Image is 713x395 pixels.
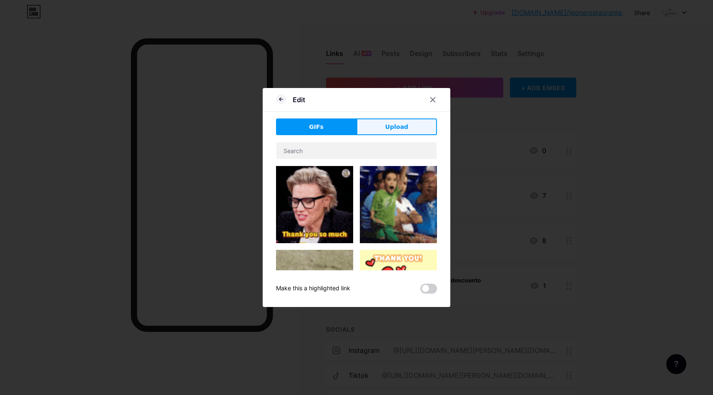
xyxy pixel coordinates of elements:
img: Gihpy [276,166,353,243]
span: GIFs [309,123,324,131]
div: Make this a highlighted link [276,284,350,294]
img: Gihpy [276,250,353,387]
img: Gihpy [360,166,437,243]
img: Gihpy [360,250,437,327]
div: Edit [293,95,305,105]
button: GIFs [276,118,356,135]
span: Upload [385,123,408,131]
button: Upload [356,118,437,135]
input: Search [276,142,437,159]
